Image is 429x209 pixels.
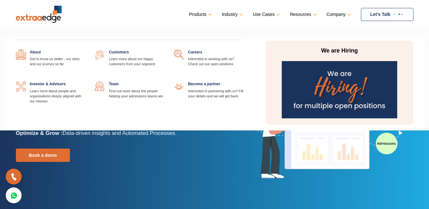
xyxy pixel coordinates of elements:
[280,47,399,55] p: We are Hiring
[253,10,279,19] a: Use Cases
[327,10,350,19] a: Company
[16,130,63,136] b: Optimize & Grow :
[361,8,413,21] a: Let’s Talk
[16,149,70,162] a: Book a demo
[222,10,242,19] a: Industry
[189,10,211,19] a: Products
[63,130,176,136] span: Data-driven insights and Automated Processes.
[290,10,315,19] a: Resources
